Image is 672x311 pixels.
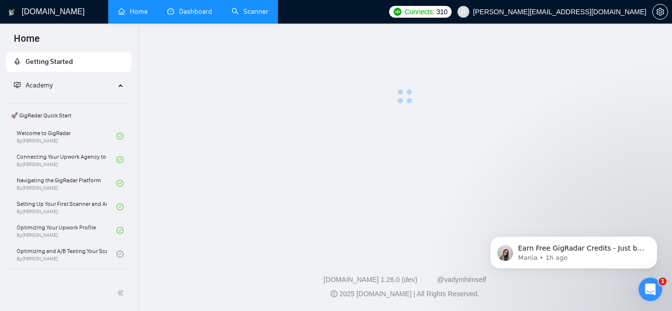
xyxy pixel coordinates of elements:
[14,81,53,89] span: Academy
[6,52,131,72] li: Getting Started
[26,57,73,66] span: Getting Started
[167,7,212,16] a: dashboardDashboard
[117,251,123,257] span: check-circle
[8,4,15,20] img: logo
[460,8,467,15] span: user
[117,288,127,298] span: double-left
[17,196,117,218] a: Setting Up Your First Scanner and Auto-BidderBy[PERSON_NAME]
[117,156,123,163] span: check-circle
[17,125,117,147] a: Welcome to GigRadarBy[PERSON_NAME]
[117,133,123,140] span: check-circle
[437,276,486,283] a: @vadymhimself
[7,271,130,291] span: 👑 Agency Success with GigRadar
[17,149,117,170] a: Connecting Your Upwork Agency to GigRadarBy[PERSON_NAME]
[14,82,21,88] span: fund-projection-screen
[7,106,130,125] span: 🚀 GigRadar Quick Start
[118,7,148,16] a: homeHome
[652,8,668,16] a: setting
[146,289,664,299] div: 2025 [DOMAIN_NAME] | All Rights Reserved.
[17,243,117,265] a: Optimizing and A/B Testing Your Scanner for Better ResultsBy[PERSON_NAME]
[117,203,123,210] span: check-circle
[324,276,418,283] a: [DOMAIN_NAME] 1.26.0 (dev)
[26,81,53,89] span: Academy
[659,278,667,285] span: 1
[17,220,117,241] a: Optimizing Your Upwork ProfileBy[PERSON_NAME]
[232,7,268,16] a: searchScanner
[405,6,434,17] span: Connects:
[653,8,668,16] span: setting
[6,31,48,52] span: Home
[117,180,123,187] span: check-circle
[331,290,337,297] span: copyright
[117,227,123,234] span: check-circle
[639,278,662,301] iframe: Intercom live chat
[14,58,21,65] span: rocket
[394,8,401,16] img: upwork-logo.png
[436,6,447,17] span: 310
[652,4,668,20] button: setting
[475,216,672,284] iframe: Intercom notifications message
[17,172,117,194] a: Navigating the GigRadar PlatformBy[PERSON_NAME]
